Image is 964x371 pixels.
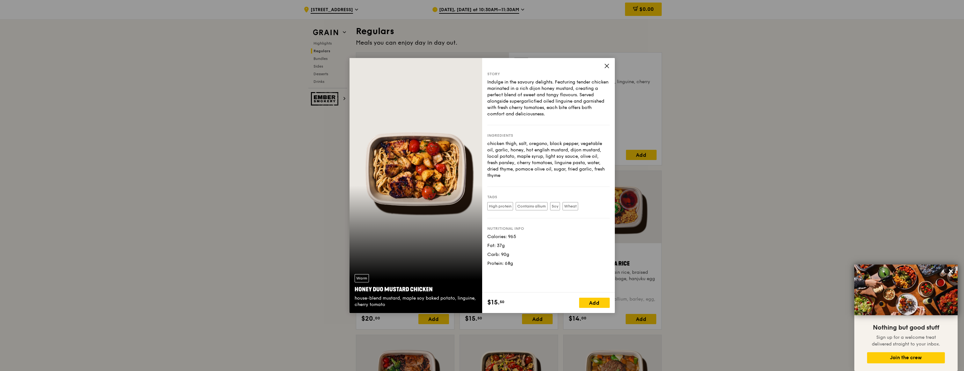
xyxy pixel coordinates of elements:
span: Nothing but good stuff [873,324,939,331]
span: $15. [487,298,500,307]
div: Story [487,71,610,76]
div: house-blend mustard, maple soy baked potato, linguine, cherry tomato [355,295,477,308]
img: DSC07876-Edit02-Large.jpeg [854,265,958,315]
div: chicken thigh, salt, oregano, black pepper, vegetable oil, garlic, honey, hot english mustard, di... [487,141,610,179]
div: Calories: 965 [487,234,610,240]
div: Nutritional info [487,226,610,231]
button: Join the crew [867,352,945,363]
div: Carb: 90g [487,251,610,258]
label: Soy [550,202,560,210]
span: 50 [500,299,504,304]
div: Ingredients [487,133,610,138]
label: High protein [487,202,513,210]
div: Tags [487,194,610,200]
div: Honey Duo Mustard Chicken [355,285,477,294]
label: Wheat [563,202,578,210]
label: Contains allium [516,202,548,210]
div: Protein: 68g [487,260,610,267]
div: Add [579,298,610,308]
span: Sign up for a welcome treat delivered straight to your inbox. [872,335,940,347]
div: Warm [355,274,369,282]
div: Fat: 37g [487,243,610,249]
button: Close [946,266,956,276]
div: Indulge in the savoury delights. Featuring tender chicken marinated in a rich dijon honey mustard... [487,79,610,117]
